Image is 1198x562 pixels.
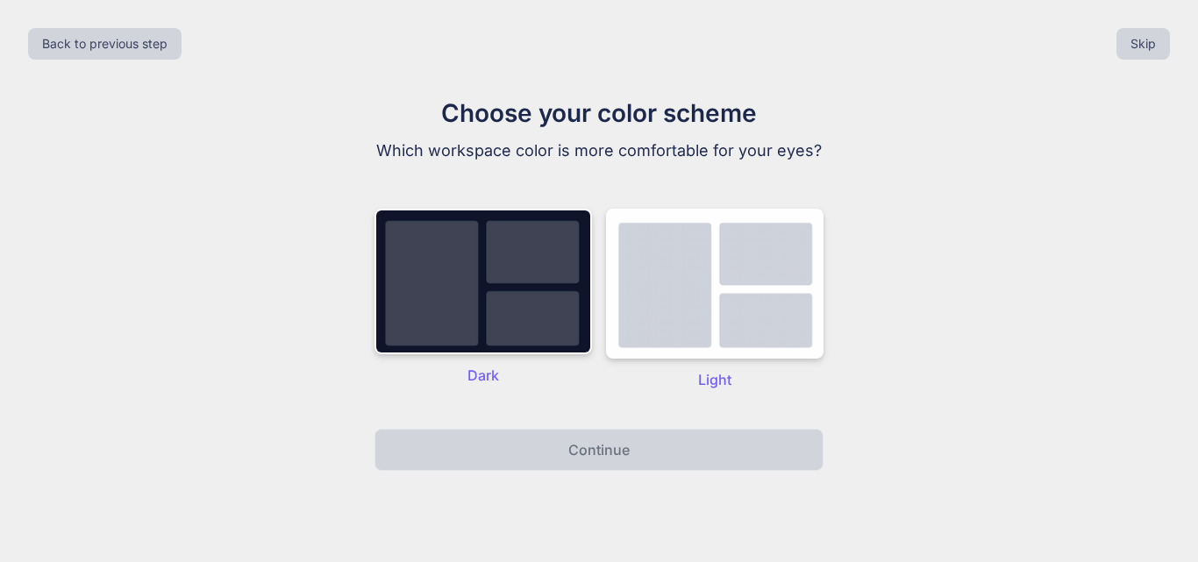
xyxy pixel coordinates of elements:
button: Skip [1116,28,1170,60]
button: Continue [374,429,824,471]
p: Light [606,369,824,390]
p: Dark [374,365,592,386]
h1: Choose your color scheme [304,95,894,132]
img: dark [606,209,824,359]
p: Continue [568,439,630,460]
p: Which workspace color is more comfortable for your eyes? [304,139,894,163]
button: Back to previous step [28,28,182,60]
img: dark [374,209,592,354]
